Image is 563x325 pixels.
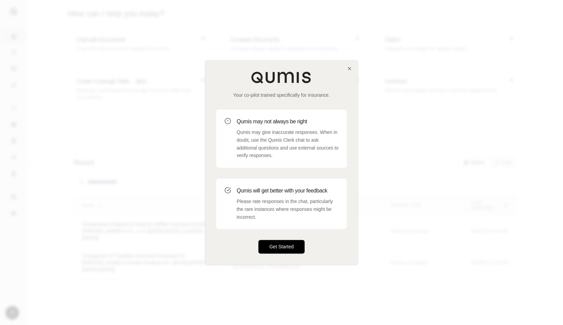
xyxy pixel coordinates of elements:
[258,240,305,254] button: Get Started
[216,92,347,98] p: Your co-pilot trained specifically for insurance.
[251,71,312,83] img: Qumis Logo
[237,128,339,159] p: Qumis may give inaccurate responses. When in doubt, use the Qumis Clerk chat to ask additional qu...
[237,118,339,126] h3: Qumis may not always be right
[237,187,339,195] h3: Qumis will get better with your feedback
[237,198,339,221] p: Please rate responses in the chat, particularly the rare instances where responses might be incor...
